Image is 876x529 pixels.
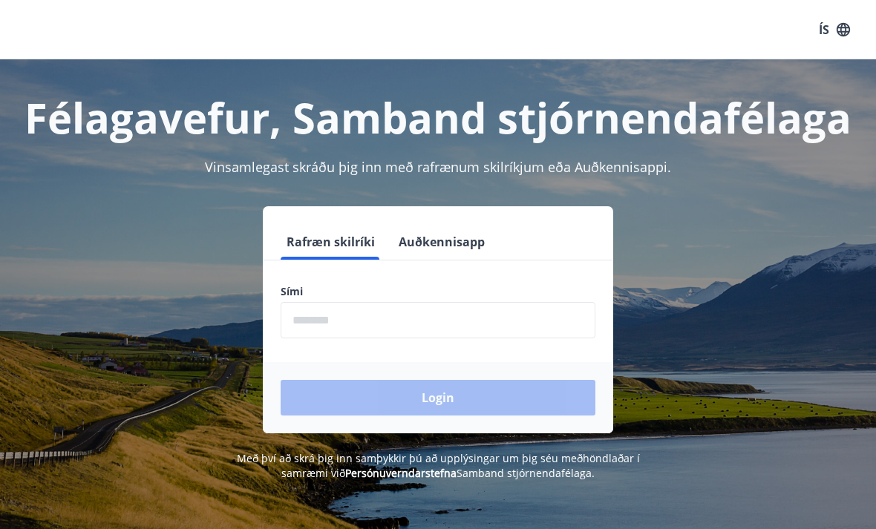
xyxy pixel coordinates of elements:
span: Með því að skrá þig inn samþykkir þú að upplýsingar um þig séu meðhöndlaðar í samræmi við Samband... [237,451,640,480]
label: Sími [281,284,595,299]
h1: Félagavefur, Samband stjórnendafélaga [18,89,858,145]
button: Rafræn skilríki [281,224,381,260]
a: Persónuverndarstefna [345,466,457,480]
button: Auðkennisapp [393,224,491,260]
span: Vinsamlegast skráðu þig inn með rafrænum skilríkjum eða Auðkennisappi. [205,158,671,176]
button: ÍS [811,16,858,43]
